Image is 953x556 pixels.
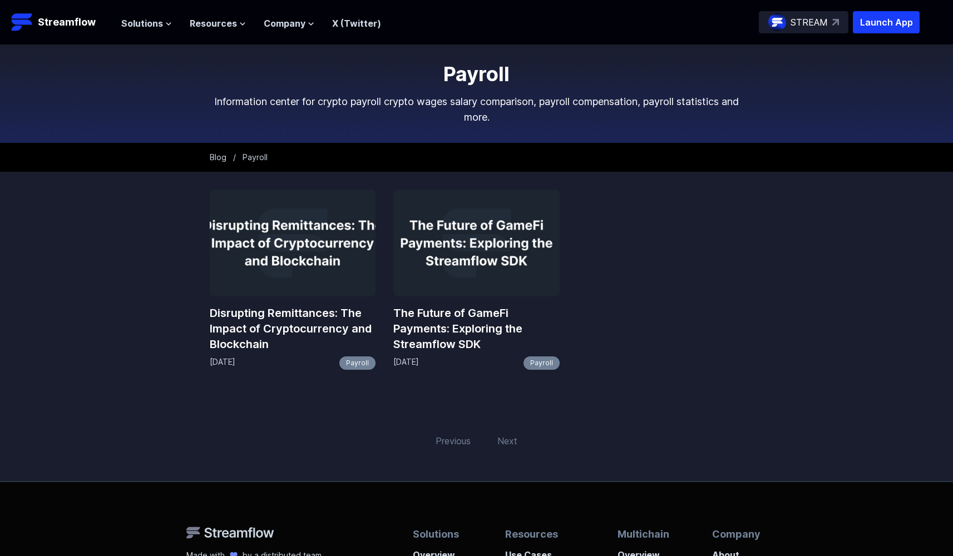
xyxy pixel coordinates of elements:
span: Resources [190,17,237,30]
p: STREAM [791,16,828,29]
p: Solutions [413,527,462,542]
a: Payroll [524,356,560,370]
a: Streamflow [11,11,110,33]
span: Previous [429,428,477,454]
a: Blog [210,152,226,162]
a: Payroll [339,356,376,370]
p: Resources [505,527,574,542]
button: Solutions [121,17,172,30]
button: Resources [190,17,246,30]
img: top-right-arrow.svg [832,19,839,26]
a: Disrupting Remittances: The Impact of Cryptocurrency and Blockchain [210,305,376,352]
p: Streamflow [38,14,96,30]
span: Company [264,17,305,30]
h1: Payroll [210,63,744,85]
span: Solutions [121,17,163,30]
a: STREAM [759,11,848,33]
img: The Future of GameFi Payments: Exploring the Streamflow SDK [393,190,560,296]
img: Streamflow Logo [11,11,33,33]
img: streamflow-logo-circle.png [768,13,786,31]
span: Payroll [243,152,268,162]
p: Multichain [618,527,669,542]
img: Streamflow Logo [186,527,274,539]
button: Launch App [853,11,920,33]
img: Disrupting Remittances: The Impact of Cryptocurrency and Blockchain [210,190,376,296]
p: Company [712,527,767,542]
span: / [233,152,236,162]
p: [DATE] [210,356,235,370]
a: The Future of GameFi Payments: Exploring the Streamflow SDK [393,305,560,352]
span: Next [491,428,524,454]
p: Information center for crypto payroll crypto wages salary comparison, payroll compensation, payro... [210,94,744,125]
button: Company [264,17,314,30]
p: [DATE] [393,356,419,370]
a: X (Twitter) [332,18,381,29]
